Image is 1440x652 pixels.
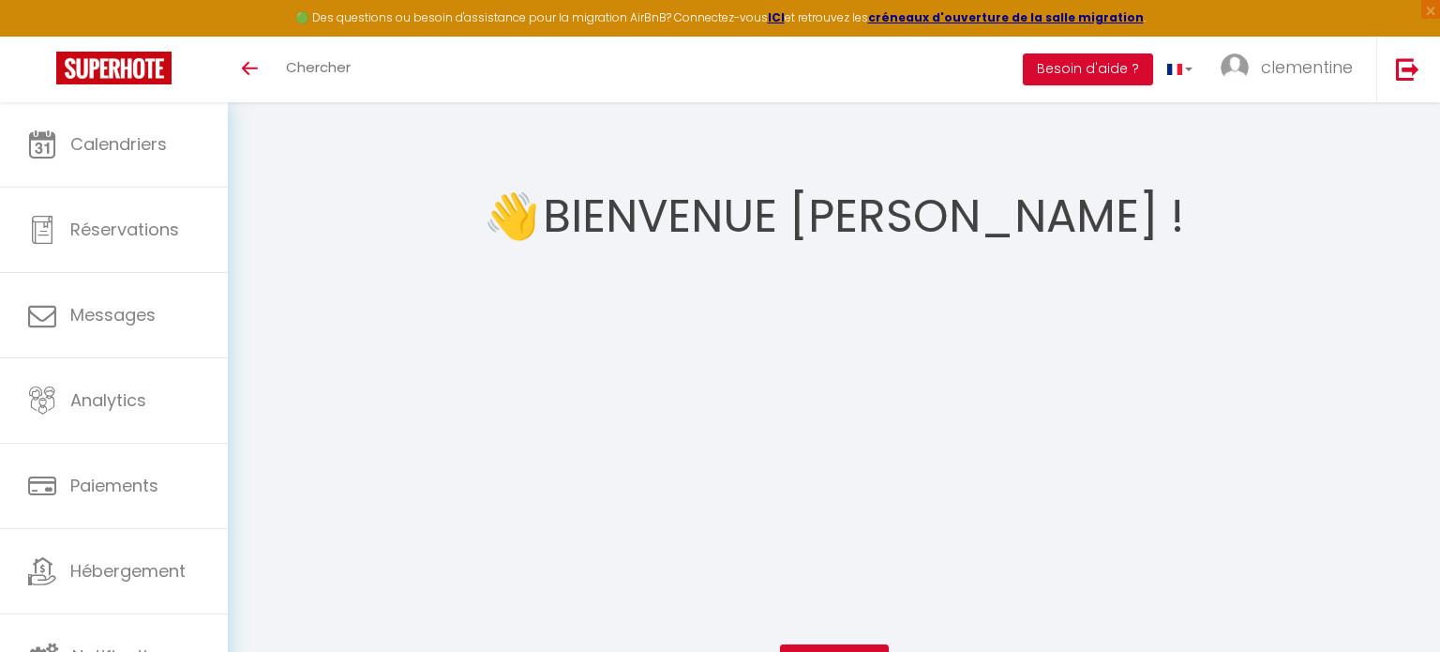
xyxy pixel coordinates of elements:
img: Super Booking [56,52,172,84]
span: Réservations [70,218,179,241]
span: Paiements [70,474,158,497]
button: Besoin d'aide ? [1023,53,1153,85]
span: clementine [1261,55,1353,79]
span: Analytics [70,388,146,412]
span: Hébergement [70,559,186,583]
iframe: welcome-outil.mov [534,273,1134,611]
img: logout [1396,57,1419,81]
a: Chercher [272,37,365,102]
span: Calendriers [70,132,167,156]
a: ICI [768,9,785,25]
span: Messages [70,303,156,326]
img: ... [1221,53,1249,82]
span: 👋 [484,181,540,251]
a: ... clementine [1207,37,1376,102]
h1: Bienvenue [PERSON_NAME] ! [543,160,1184,273]
span: Chercher [286,57,351,77]
a: créneaux d'ouverture de la salle migration [868,9,1144,25]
